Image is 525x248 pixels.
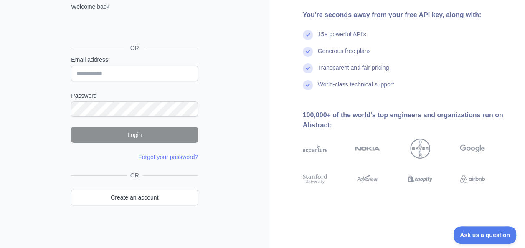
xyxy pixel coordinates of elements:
[355,139,380,159] img: nokia
[318,63,389,80] div: Transparent and fair pricing
[454,226,517,244] iframe: Toggle Customer Support
[71,127,198,143] button: Login
[410,139,430,159] img: bayer
[460,139,485,159] img: google
[303,139,328,159] img: accenture
[127,171,142,180] span: OR
[71,190,198,205] a: Create an account
[408,173,433,185] img: shopify
[303,110,512,130] div: 100,000+ of the world's top engineers and organizations run on Abstract:
[303,80,313,90] img: check mark
[71,91,198,100] label: Password
[303,173,328,185] img: stanford university
[138,154,198,160] a: Forgot your password?
[318,47,371,63] div: Generous free plans
[71,56,198,64] label: Email address
[71,3,198,11] p: Welcome back
[460,173,485,185] img: airbnb
[303,10,512,20] div: You're seconds away from your free API key, along with:
[303,47,313,57] img: check mark
[67,20,200,38] iframe: Tombol Login dengan Google
[303,30,313,40] img: check mark
[318,30,366,47] div: 15+ powerful API's
[318,80,394,97] div: World-class technical support
[303,63,313,73] img: check mark
[355,173,380,185] img: payoneer
[124,44,146,52] span: OR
